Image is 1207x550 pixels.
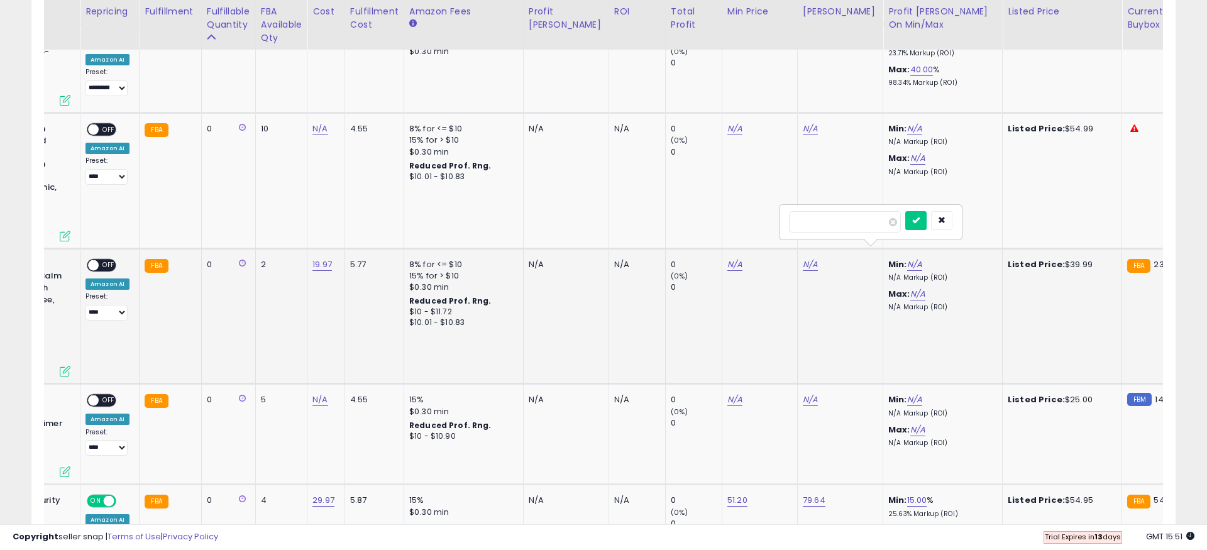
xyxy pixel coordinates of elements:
[1008,394,1112,405] div: $25.00
[207,495,246,506] div: 0
[671,123,722,135] div: 0
[1045,532,1121,542] span: Trial Expires in days
[803,393,818,406] a: N/A
[409,420,492,431] b: Reduced Prof. Rng.
[888,495,993,518] div: %
[888,439,993,448] p: N/A Markup (ROI)
[671,259,722,270] div: 0
[409,307,514,317] div: $10 - $11.72
[145,259,168,273] small: FBA
[409,160,492,171] b: Reduced Prof. Rng.
[907,123,922,135] a: N/A
[261,5,302,45] div: FBA Available Qty
[671,5,717,31] div: Total Profit
[1127,393,1152,406] small: FBM
[910,63,934,76] a: 40.00
[888,424,910,436] b: Max:
[99,124,119,135] span: OFF
[261,495,297,506] div: 4
[1127,259,1150,273] small: FBA
[163,531,218,542] a: Privacy Policy
[409,135,514,146] div: 15% for > $10
[145,123,168,137] small: FBA
[409,270,514,282] div: 15% for > $10
[727,494,747,507] a: 51.20
[145,394,168,408] small: FBA
[888,138,993,146] p: N/A Markup (ROI)
[312,5,339,18] div: Cost
[727,5,792,18] div: Min Price
[85,68,130,96] div: Preset:
[409,431,514,442] div: $10 - $10.90
[409,394,514,405] div: 15%
[1008,495,1112,506] div: $54.95
[312,494,334,507] a: 29.97
[409,507,514,518] div: $0.30 min
[261,259,297,270] div: 2
[671,57,722,69] div: 0
[261,123,297,135] div: 10
[1094,532,1103,542] b: 13
[671,135,688,145] small: (0%)
[409,495,514,506] div: 15%
[671,407,688,417] small: (0%)
[13,531,218,543] div: seller snap | |
[99,395,119,406] span: OFF
[888,288,910,300] b: Max:
[409,18,417,30] small: Amazon Fees.
[88,496,104,507] span: ON
[409,146,514,158] div: $0.30 min
[99,260,119,270] span: OFF
[671,146,722,158] div: 0
[350,5,399,31] div: Fulfillment Cost
[409,46,514,57] div: $0.30 min
[614,123,656,135] div: N/A
[145,5,196,18] div: Fulfillment
[1008,258,1065,270] b: Listed Price:
[907,494,927,507] a: 15.00
[13,531,58,542] strong: Copyright
[803,258,818,271] a: N/A
[888,168,993,177] p: N/A Markup (ROI)
[888,64,993,87] div: %
[85,278,130,290] div: Amazon AI
[85,292,130,321] div: Preset:
[114,496,135,507] span: OFF
[350,394,394,405] div: 4.55
[1154,494,1177,506] span: 54.95
[671,271,688,281] small: (0%)
[85,5,134,18] div: Repricing
[85,428,130,456] div: Preset:
[312,123,328,135] a: N/A
[803,494,825,507] a: 79.64
[312,393,328,406] a: N/A
[907,258,922,271] a: N/A
[888,303,993,312] p: N/A Markup (ROI)
[888,123,907,135] b: Min:
[1155,393,1176,405] span: 14.95
[614,5,660,18] div: ROI
[1008,5,1116,18] div: Listed Price
[888,258,907,270] b: Min:
[888,5,997,31] div: Profit [PERSON_NAME] on Min/Max
[207,259,246,270] div: 0
[409,406,514,417] div: $0.30 min
[409,282,514,293] div: $0.30 min
[1127,5,1192,31] div: Current Buybox Price
[888,510,993,519] p: 25.63% Markup (ROI)
[107,531,161,542] a: Terms of Use
[350,259,394,270] div: 5.77
[145,495,168,509] small: FBA
[1008,393,1065,405] b: Listed Price:
[727,258,742,271] a: N/A
[614,394,656,405] div: N/A
[529,495,599,506] div: N/A
[671,47,688,57] small: (0%)
[409,295,492,306] b: Reduced Prof. Rng.
[261,394,297,405] div: 5
[910,288,925,300] a: N/A
[614,495,656,506] div: N/A
[1008,123,1112,135] div: $54.99
[1008,259,1112,270] div: $39.99
[1008,494,1065,506] b: Listed Price:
